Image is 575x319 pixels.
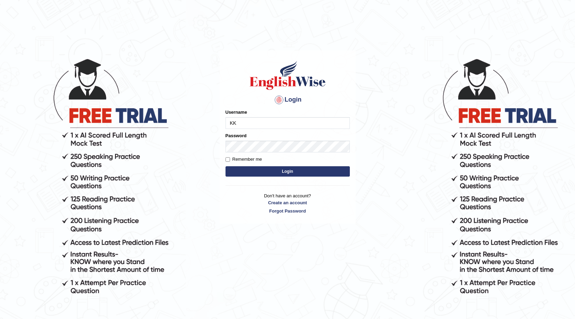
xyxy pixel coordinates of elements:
[226,156,262,163] label: Remember me
[226,208,350,214] a: Forgot Password
[226,166,350,177] button: Login
[226,132,247,139] label: Password
[248,60,327,91] img: Logo of English Wise sign in for intelligent practice with AI
[226,94,350,105] h4: Login
[226,157,230,162] input: Remember me
[226,109,247,115] label: Username
[226,193,350,214] p: Don't have an account?
[226,199,350,206] a: Create an account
